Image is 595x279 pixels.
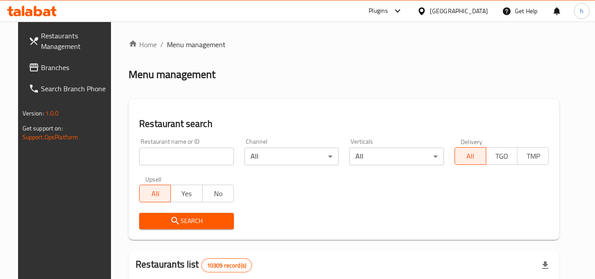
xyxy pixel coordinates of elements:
[139,185,171,202] button: All
[202,261,251,270] span: 10309 record(s)
[160,39,163,50] li: /
[143,187,167,200] span: All
[22,123,63,134] span: Get support on:
[458,150,483,163] span: All
[167,39,225,50] span: Menu management
[244,148,339,165] div: All
[170,185,202,202] button: Yes
[461,138,483,145] label: Delivery
[22,25,118,57] a: Restaurants Management
[369,6,388,16] div: Plugins
[430,6,488,16] div: [GEOGRAPHIC_DATA]
[129,67,215,82] h2: Menu management
[580,6,584,16] span: h
[490,150,514,163] span: TGO
[139,148,234,165] input: Search for restaurant name or ID..
[521,150,545,163] span: TMP
[206,187,230,200] span: No
[139,117,549,130] h2: Restaurant search
[146,216,227,227] span: Search
[41,30,111,52] span: Restaurants Management
[349,148,444,165] div: All
[22,131,78,143] a: Support.OpsPlatform
[202,185,234,202] button: No
[22,108,44,119] span: Version:
[174,187,199,200] span: Yes
[201,258,252,272] div: Total records count
[535,255,556,276] div: Export file
[486,147,517,165] button: TGO
[41,62,111,73] span: Branches
[45,108,59,119] span: 1.0.0
[129,39,559,50] nav: breadcrumb
[139,213,234,229] button: Search
[41,83,111,94] span: Search Branch Phone
[22,57,118,78] a: Branches
[129,39,157,50] a: Home
[22,78,118,99] a: Search Branch Phone
[517,147,549,165] button: TMP
[145,176,162,182] label: Upsell
[455,147,486,165] button: All
[136,258,252,272] h2: Restaurants list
